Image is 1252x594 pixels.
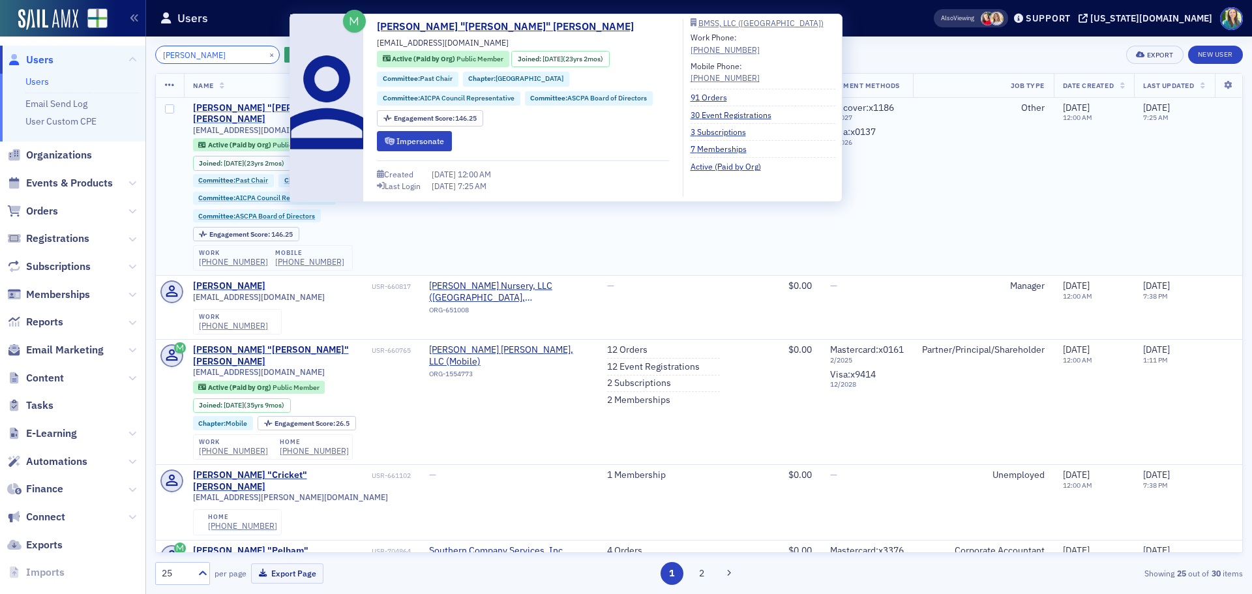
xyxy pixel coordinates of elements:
[830,113,904,122] span: 3 / 2027
[1063,481,1092,490] time: 12:00 AM
[26,288,90,302] span: Memberships
[1147,52,1174,59] div: Export
[26,148,92,162] span: Organizations
[788,344,812,355] span: $0.00
[224,401,284,409] div: (35yrs 9mos)
[432,181,458,191] span: [DATE]
[193,156,291,170] div: Joined: 2002-05-23 00:00:00
[383,93,420,102] span: Committee :
[661,562,683,585] button: 1
[429,344,589,367] span: Wilkins Miller, LLC (Mobile)
[193,469,370,492] a: [PERSON_NAME] "Cricket" [PERSON_NAME]
[193,81,214,90] span: Name
[691,72,760,83] a: [PHONE_NUMBER]
[198,212,315,220] a: Committee:ASCPA Board of Directors
[7,176,113,190] a: Events & Products
[275,257,344,267] div: [PHONE_NUMBER]
[525,91,653,106] div: Committee:
[889,567,1243,579] div: Showing out of items
[377,37,509,48] span: [EMAIL_ADDRESS][DOMAIN_NAME]
[193,125,325,135] span: [EMAIL_ADDRESS][DOMAIN_NAME]
[208,140,273,149] span: Active (Paid by Org)
[26,398,53,413] span: Tasks
[830,102,894,113] span: Discover : x1186
[198,211,235,220] span: Committee :
[7,371,64,385] a: Content
[383,74,420,83] span: Committee :
[530,93,567,102] span: Committee :
[394,115,477,122] div: 146.25
[691,109,781,121] a: 30 Event Registrations
[1079,14,1217,23] button: [US_STATE][DOMAIN_NAME]
[607,361,700,373] a: 12 Event Registrations
[155,46,280,64] input: Search…
[199,438,268,446] div: work
[25,115,97,127] a: User Custom CPE
[208,383,273,392] span: Active (Paid by Org)
[7,398,53,413] a: Tasks
[209,230,271,239] span: Engagement Score :
[25,98,87,110] a: Email Send Log
[922,344,1045,356] div: Partner/Principal/Shareholder
[198,419,247,428] a: Chapter:Mobile
[26,343,104,357] span: Email Marketing
[275,420,350,427] div: 26.5
[429,469,436,481] span: —
[26,510,65,524] span: Connect
[199,446,268,456] div: [PHONE_NUMBER]
[26,565,65,580] span: Imports
[607,545,642,557] a: 4 Orders
[199,313,268,321] div: work
[26,371,64,385] span: Content
[208,513,277,521] div: home
[251,563,323,584] button: Export Page
[280,438,349,446] div: home
[429,545,589,568] a: Southern Company Services, Inc. ([GEOGRAPHIC_DATA])
[284,176,380,185] a: Chapter:[GEOGRAPHIC_DATA]
[193,292,325,302] span: [EMAIL_ADDRESS][DOMAIN_NAME]
[607,378,671,389] a: 2 Subscriptions
[1143,481,1168,490] time: 7:38 PM
[383,93,514,104] a: Committee:AICPA Council Representative
[280,446,349,456] a: [PHONE_NUMBER]
[193,138,325,151] div: Active (Paid by Org): Active (Paid by Org): Public Member
[193,102,369,125] div: [PERSON_NAME] "[PERSON_NAME]" [PERSON_NAME]
[273,383,320,392] span: Public Member
[193,280,265,292] div: [PERSON_NAME]
[193,227,299,241] div: Engagement Score: 146.25
[26,176,113,190] span: Events & Products
[7,565,65,580] a: Imports
[530,93,647,104] a: Committee:ASCPA Board of Directors
[199,159,224,168] span: Joined :
[1063,469,1090,481] span: [DATE]
[284,47,338,63] button: AddFilter
[377,110,483,126] div: Engagement Score: 146.25
[224,400,244,409] span: [DATE]
[7,510,65,524] a: Connect
[26,260,91,274] span: Subscriptions
[1209,567,1223,579] strong: 30
[215,567,246,579] label: per page
[25,76,49,87] a: Users
[830,356,904,364] span: 2 / 2025
[193,192,336,205] div: Committee:
[267,282,411,291] div: USR-660817
[1143,113,1169,122] time: 7:25 AM
[691,31,760,55] div: Work Phone:
[691,60,760,84] div: Mobile Phone:
[7,315,63,329] a: Reports
[198,194,330,202] a: Committee:AICPA Council Representative
[394,113,456,123] span: Engagement Score :
[1188,46,1243,64] a: New User
[18,9,78,30] a: SailAMX
[199,257,268,267] a: [PHONE_NUMBER]
[1126,46,1183,64] button: Export
[372,346,411,355] div: USR-660765
[1220,7,1243,30] span: Profile
[372,547,411,556] div: USR-704864
[1063,113,1092,122] time: 12:00 AM
[193,174,275,187] div: Committee:
[384,171,413,178] div: Created
[209,231,293,238] div: 146.25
